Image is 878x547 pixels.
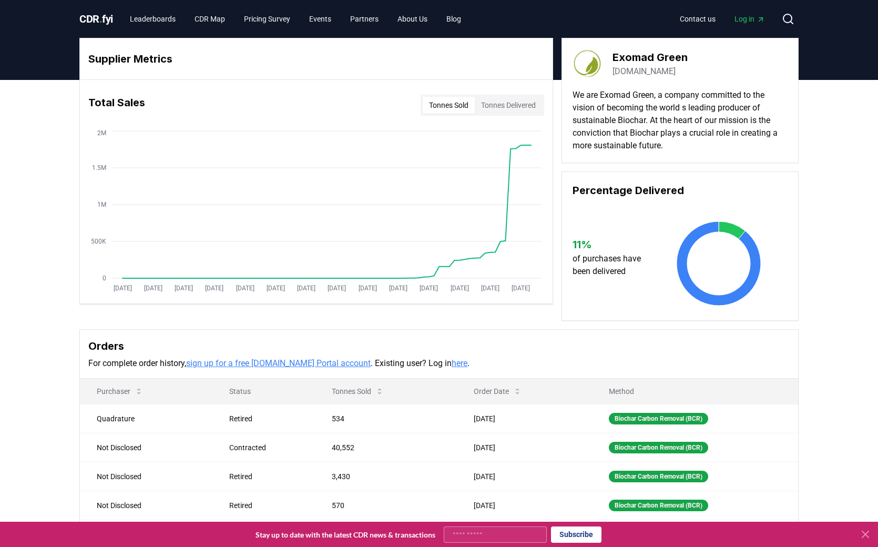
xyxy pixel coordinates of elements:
nav: Main [121,9,469,28]
td: [DATE] [457,404,592,433]
img: Exomad Green-logo [573,49,602,78]
tspan: [DATE] [420,285,438,292]
tspan: [DATE] [267,285,285,292]
h3: Orders [88,338,790,354]
h3: Total Sales [88,95,145,116]
td: 3,430 [315,462,457,491]
span: . [99,13,103,25]
tspan: [DATE] [297,285,315,292]
button: Order Date [465,381,530,402]
a: Partners [342,9,387,28]
td: [DATE] [457,462,592,491]
div: Biochar Carbon Removal (BCR) [609,500,708,511]
span: Log in [734,14,765,24]
td: Not Disclosed [80,433,212,462]
button: Tonnes Sold [323,381,392,402]
span: CDR fyi [79,13,113,25]
tspan: [DATE] [144,285,162,292]
div: Retired [229,500,307,511]
p: Status [221,386,307,397]
a: Log in [726,9,773,28]
td: Not Disclosed [80,491,212,520]
tspan: [DATE] [114,285,132,292]
p: For complete order history, . Existing user? Log in . [88,357,790,370]
td: 534 [315,404,457,433]
tspan: [DATE] [328,285,346,292]
tspan: 2M [97,129,106,137]
tspan: [DATE] [236,285,254,292]
div: Biochar Carbon Removal (BCR) [609,442,708,453]
a: Pricing Survey [236,9,299,28]
div: Retired [229,471,307,482]
td: 40,552 [315,433,457,462]
h3: Percentage Delivered [573,183,788,198]
button: Tonnes Delivered [475,97,542,114]
button: Tonnes Sold [423,97,475,114]
a: sign up for a free [DOMAIN_NAME] Portal account [186,358,371,368]
tspan: [DATE] [175,285,193,292]
a: CDR Map [186,9,233,28]
tspan: [DATE] [205,285,223,292]
a: Blog [438,9,469,28]
a: [DOMAIN_NAME] [612,65,676,78]
a: Contact us [671,9,724,28]
nav: Main [671,9,773,28]
tspan: 1.5M [92,164,106,171]
div: Contracted [229,442,307,453]
tspan: [DATE] [481,285,499,292]
td: [DATE] [457,491,592,520]
tspan: [DATE] [451,285,469,292]
tspan: 1M [97,201,106,208]
p: We are Exomad Green, a company committed to the vision of becoming the world s leading producer o... [573,89,788,152]
td: Quadrature [80,404,212,433]
tspan: 500K [91,238,106,245]
a: Events [301,9,340,28]
tspan: [DATE] [512,285,530,292]
a: Leaderboards [121,9,184,28]
td: 570 [315,491,457,520]
p: Method [600,386,790,397]
p: of purchases have been delivered [573,252,651,278]
div: Biochar Carbon Removal (BCR) [609,413,708,424]
a: About Us [389,9,436,28]
div: Retired [229,413,307,424]
h3: Supplier Metrics [88,51,544,67]
a: here [452,358,467,368]
div: Biochar Carbon Removal (BCR) [609,471,708,482]
tspan: 0 [103,275,106,282]
h3: Exomad Green [612,49,688,65]
a: CDR.fyi [79,12,113,26]
td: [DATE] [457,433,592,462]
td: Not Disclosed [80,462,212,491]
tspan: [DATE] [389,285,407,292]
tspan: [DATE] [359,285,377,292]
h3: 11 % [573,237,651,252]
button: Purchaser [88,381,151,402]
